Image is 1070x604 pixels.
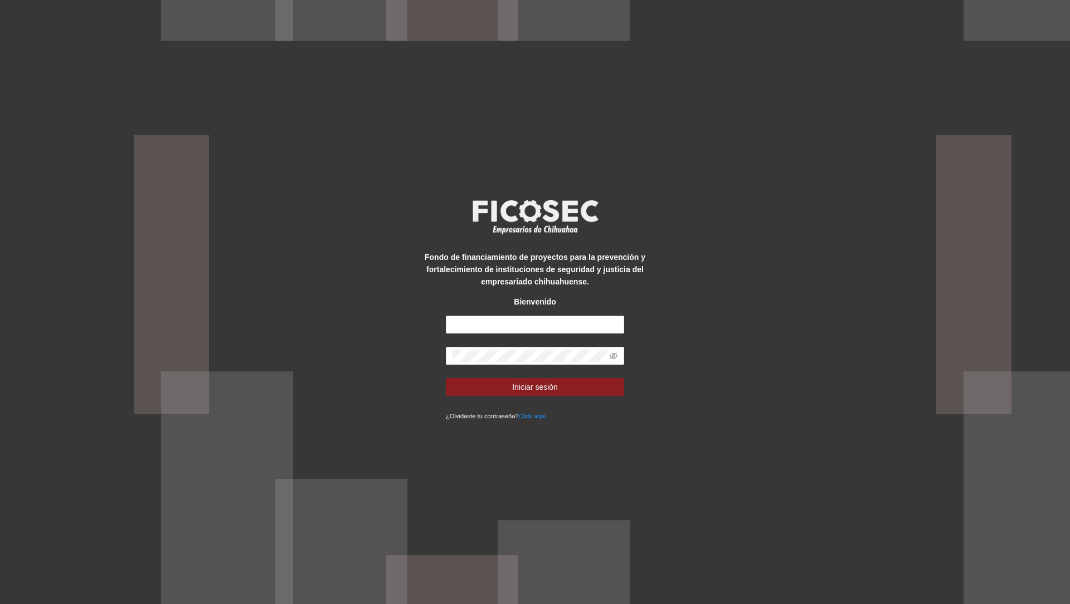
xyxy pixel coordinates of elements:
strong: Fondo de financiamiento de proyectos para la prevención y fortalecimiento de instituciones de seg... [425,253,645,286]
span: Iniciar sesión [512,381,558,393]
img: logo [465,196,605,238]
small: ¿Olvidaste tu contraseña? [446,413,546,419]
span: eye-invisible [610,352,617,360]
a: Click aqui [519,413,546,419]
strong: Bienvenido [514,297,556,306]
button: Iniciar sesión [446,378,624,396]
